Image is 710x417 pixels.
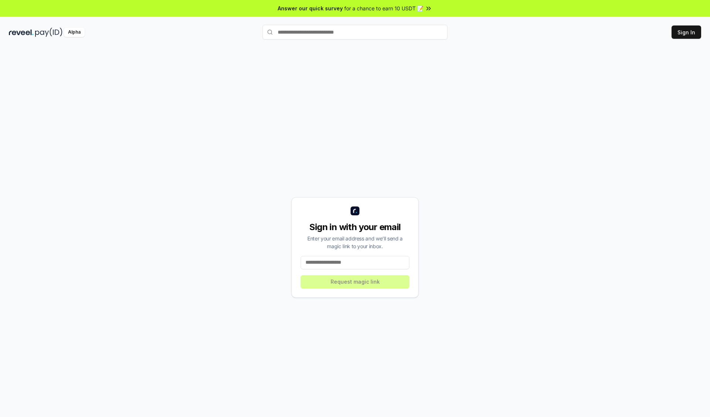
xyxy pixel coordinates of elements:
div: Enter your email address and we’ll send a magic link to your inbox. [301,235,409,250]
button: Sign In [672,25,701,39]
div: Sign in with your email [301,221,409,233]
img: reveel_dark [9,28,34,37]
span: for a chance to earn 10 USDT 📝 [344,4,423,12]
div: Alpha [64,28,85,37]
img: logo_small [351,206,359,215]
span: Answer our quick survey [278,4,343,12]
img: pay_id [35,28,62,37]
